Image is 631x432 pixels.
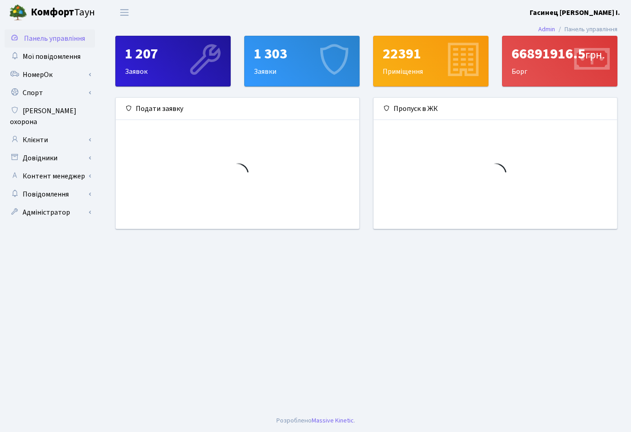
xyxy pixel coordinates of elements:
a: Спорт [5,84,95,102]
a: 1 207Заявок [115,36,231,86]
a: 22391Приміщення [373,36,489,86]
a: Гасинец [PERSON_NAME] I. [530,7,620,18]
a: 1 303Заявки [244,36,360,86]
a: Контент менеджер [5,167,95,185]
div: 1 207 [125,45,221,62]
li: Панель управління [555,24,617,34]
button: Переключити навігацію [113,5,136,20]
b: Гасинец [PERSON_NAME] I. [530,8,620,18]
div: 22391 [383,45,479,62]
div: Борг [503,36,617,86]
div: Подати заявку [116,98,359,120]
a: [PERSON_NAME] охорона [5,102,95,131]
a: Повідомлення [5,185,95,203]
span: Мої повідомлення [23,52,81,62]
div: Заявок [116,36,230,86]
span: Панель управління [24,34,85,43]
b: Комфорт [31,5,74,19]
a: Панель управління [5,29,95,48]
span: Таун [31,5,95,20]
div: Заявки [245,36,359,86]
a: Довідники [5,149,95,167]
img: logo.png [9,4,27,22]
div: Пропуск в ЖК [374,98,617,120]
a: Клієнти [5,131,95,149]
a: Адміністратор [5,203,95,221]
div: Розроблено . [276,416,355,426]
a: Мої повідомлення [5,48,95,66]
nav: breadcrumb [525,20,631,39]
div: Приміщення [374,36,488,86]
a: Admin [538,24,555,34]
div: 66891916.5 [512,45,608,62]
a: НомерОк [5,66,95,84]
div: 1 303 [254,45,350,62]
a: Massive Kinetic [312,416,354,425]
